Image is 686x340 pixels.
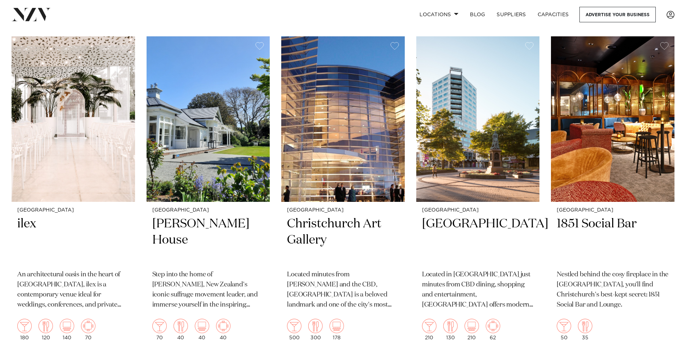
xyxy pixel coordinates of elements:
h2: Christchurch Art Gallery [287,216,399,264]
p: Located in [GEOGRAPHIC_DATA] just minutes from CBD dining, shopping and entertainment, [GEOGRAPHI... [422,270,534,310]
a: Advertise your business [579,7,656,22]
img: cocktail.png [152,319,167,333]
small: [GEOGRAPHIC_DATA] [557,208,669,213]
img: meeting.png [216,319,230,333]
img: cocktail.png [287,319,301,333]
img: cocktail.png [557,319,571,333]
p: An architectural oasis in the heart of [GEOGRAPHIC_DATA], ilex is a contemporary venue ideal for ... [17,270,129,310]
img: nzv-logo.png [12,8,51,21]
img: dining.png [39,319,53,333]
p: Step into the home of [PERSON_NAME], New Zealand's iconic suffrage movement leader, and immerse y... [152,270,264,310]
small: [GEOGRAPHIC_DATA] [152,208,264,213]
img: meeting.png [486,319,500,333]
img: theatre.png [465,319,479,333]
small: [GEOGRAPHIC_DATA] [422,208,534,213]
img: dining.png [578,319,592,333]
h2: [PERSON_NAME] House [152,216,264,264]
a: Locations [414,7,464,22]
img: cocktail.png [17,319,32,333]
img: dining.png [443,319,458,333]
a: SUPPLIERS [491,7,532,22]
a: BLOG [464,7,491,22]
img: dining.png [174,319,188,333]
a: Capacities [532,7,575,22]
p: Nestled behind the cosy fireplace in the [GEOGRAPHIC_DATA], you'll find Christchurch's best-kept ... [557,270,669,310]
img: dining.png [308,319,323,333]
small: [GEOGRAPHIC_DATA] [287,208,399,213]
img: theatre.png [329,319,344,333]
img: meeting.png [81,319,95,333]
h2: 1851 Social Bar [557,216,669,264]
img: cocktail.png [422,319,436,333]
img: wedding ceremony at ilex cafe in christchurch [12,36,135,202]
h2: [GEOGRAPHIC_DATA] [422,216,534,264]
small: [GEOGRAPHIC_DATA] [17,208,129,213]
img: theatre.png [60,319,74,333]
img: theatre.png [195,319,209,333]
p: Located minutes from [PERSON_NAME] and the CBD, [GEOGRAPHIC_DATA] is a beloved landmark and one o... [287,270,399,310]
h2: ilex [17,216,129,264]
